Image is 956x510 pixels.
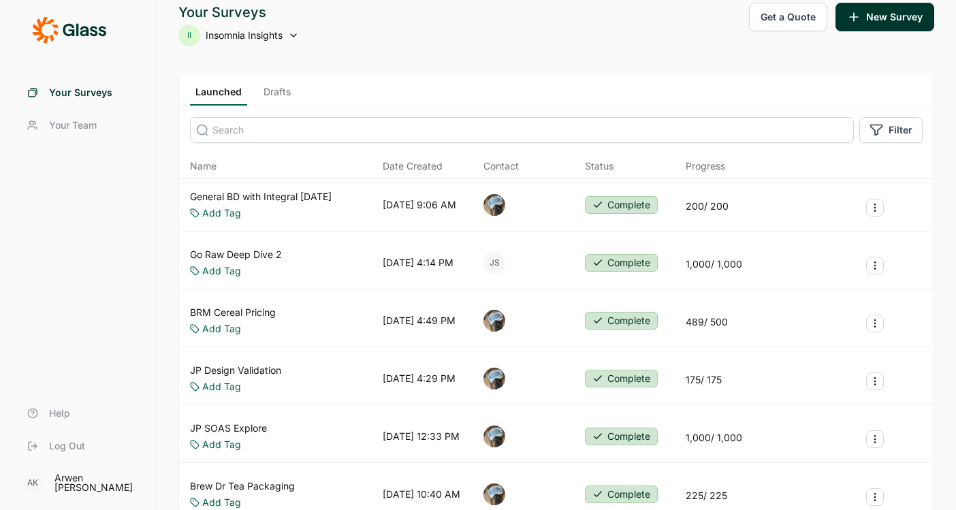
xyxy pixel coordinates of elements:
a: BRM Cereal Pricing [190,306,276,319]
div: Status [585,159,614,173]
button: Survey Actions [866,488,884,506]
div: [DATE] 4:14 PM [383,256,453,270]
span: Your Team [49,118,97,132]
div: II [178,25,200,46]
div: JS [483,252,505,274]
button: Survey Actions [866,257,884,274]
img: ocn8z7iqvmiiaveqkfqd.png [483,310,505,332]
span: Log Out [49,439,85,453]
a: Go Raw Deep Dive 2 [190,248,282,261]
a: Add Tag [202,322,241,336]
button: Filter [859,117,923,143]
span: Filter [889,123,912,137]
a: General BD with Integral [DATE] [190,190,332,204]
div: 1,000 / 1,000 [686,257,742,271]
div: [DATE] 9:06 AM [383,198,456,212]
button: Complete [585,196,658,214]
span: Name [190,159,217,173]
span: Your Surveys [49,86,112,99]
div: 225 / 225 [686,489,727,503]
a: Launched [190,85,247,106]
button: Complete [585,312,658,330]
button: Complete [585,254,658,272]
div: Arwen [PERSON_NAME] [54,473,140,492]
a: Add Tag [202,206,241,220]
div: Progress [686,159,725,173]
div: [DATE] 12:33 PM [383,430,460,443]
div: [DATE] 4:49 PM [383,314,456,328]
button: New Survey [835,3,934,31]
div: 175 / 175 [686,373,722,387]
a: Add Tag [202,438,241,451]
span: Date Created [383,159,443,173]
img: ocn8z7iqvmiiaveqkfqd.png [483,368,505,389]
div: Your Surveys [178,3,299,22]
button: Complete [585,370,658,387]
button: Survey Actions [866,430,884,448]
img: ocn8z7iqvmiiaveqkfqd.png [483,194,505,216]
input: Search [190,117,854,143]
div: [DATE] 4:29 PM [383,372,456,385]
a: Add Tag [202,496,241,509]
button: Get a Quote [749,3,827,31]
a: Add Tag [202,380,241,394]
a: Brew Dr Tea Packaging [190,479,295,493]
a: Add Tag [202,264,241,278]
a: Drafts [258,85,296,106]
a: JP SOAS Explore [190,421,267,435]
div: 1,000 / 1,000 [686,431,742,445]
button: Complete [585,485,658,503]
div: AK [22,472,44,494]
a: JP Design Validation [190,364,281,377]
div: Contact [483,159,519,173]
button: Survey Actions [866,315,884,332]
img: ocn8z7iqvmiiaveqkfqd.png [483,426,505,447]
span: Insomnia Insights [206,29,283,42]
span: Help [49,407,70,420]
button: Complete [585,428,658,445]
div: [DATE] 10:40 AM [383,488,460,501]
button: Survey Actions [866,372,884,390]
img: ocn8z7iqvmiiaveqkfqd.png [483,483,505,505]
div: 489 / 500 [686,315,728,329]
div: 200 / 200 [686,200,729,213]
button: Survey Actions [866,199,884,217]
